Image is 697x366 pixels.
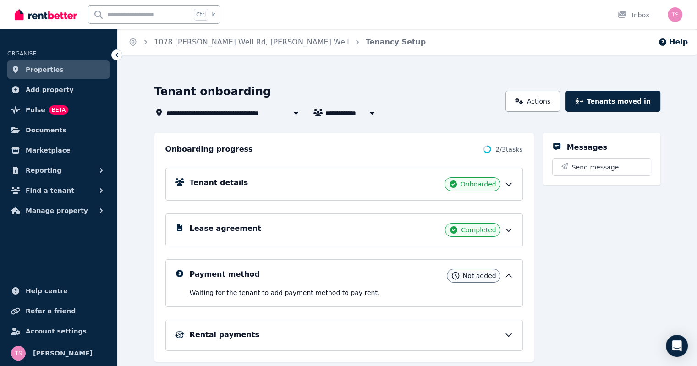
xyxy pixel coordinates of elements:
[7,181,110,200] button: Find a tenant
[26,185,74,196] span: Find a tenant
[190,329,259,340] h5: Rental payments
[7,81,110,99] a: Add property
[658,37,688,48] button: Help
[26,285,68,296] span: Help centre
[461,225,496,235] span: Completed
[553,159,651,175] button: Send message
[7,121,110,139] a: Documents
[565,91,660,112] button: Tenants moved in
[463,271,496,280] span: Not added
[7,60,110,79] a: Properties
[212,11,215,18] span: k
[26,205,88,216] span: Manage property
[495,145,522,154] span: 2 / 3 tasks
[190,223,261,234] h5: Lease agreement
[190,177,248,188] h5: Tenant details
[175,331,184,338] img: Rental Payments
[194,9,208,21] span: Ctrl
[190,288,513,297] p: Waiting for the tenant to add payment method to pay rent .
[117,29,437,55] nav: Breadcrumb
[7,101,110,119] a: PulseBETA
[154,38,349,46] a: 1078 [PERSON_NAME] Well Rd, [PERSON_NAME] Well
[26,326,87,337] span: Account settings
[190,269,260,280] h5: Payment method
[26,145,70,156] span: Marketplace
[666,335,688,357] div: Open Intercom Messenger
[26,84,74,95] span: Add property
[7,302,110,320] a: Refer a friend
[15,8,77,22] img: RentBetter
[7,50,36,57] span: ORGANISE
[165,144,253,155] h2: Onboarding progress
[7,161,110,180] button: Reporting
[505,91,560,112] a: Actions
[617,11,649,20] div: Inbox
[366,37,426,48] span: Tenancy Setup
[567,142,607,153] h5: Messages
[33,348,93,359] span: [PERSON_NAME]
[26,125,66,136] span: Documents
[572,163,619,172] span: Send message
[26,306,76,317] span: Refer a friend
[11,346,26,361] img: Tanya Scifleet
[7,202,110,220] button: Manage property
[7,282,110,300] a: Help centre
[26,104,45,115] span: Pulse
[7,141,110,159] a: Marketplace
[7,322,110,340] a: Account settings
[461,180,496,189] span: Onboarded
[26,165,61,176] span: Reporting
[668,7,682,22] img: Tanya Scifleet
[49,105,68,115] span: BETA
[154,84,271,99] h1: Tenant onboarding
[26,64,64,75] span: Properties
